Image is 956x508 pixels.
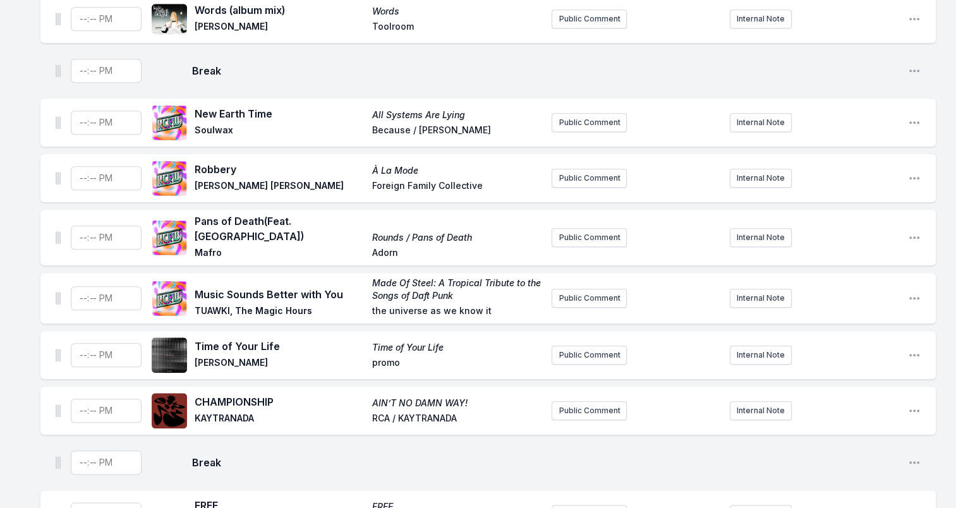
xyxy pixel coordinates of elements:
img: Drag Handle [56,456,61,469]
img: Drag Handle [56,116,61,129]
button: Public Comment [552,169,627,188]
img: Words [152,4,187,34]
img: All Systems Are Lying [152,105,187,140]
span: the universe as we know it [372,305,542,320]
button: Internal Note [730,289,792,308]
button: Internal Note [730,9,792,28]
input: Timestamp [71,59,142,83]
img: Drag Handle [56,349,61,361]
span: Made Of Steel: A Tropical Tribute to the Songs of Daft Punk [372,277,542,302]
img: Made Of Steel: A Tropical Tribute to the Songs of Daft Punk [152,281,187,316]
span: [PERSON_NAME] [PERSON_NAME] [195,179,365,195]
input: Timestamp [71,343,142,367]
span: Words [372,5,542,18]
span: Adorn [372,246,542,262]
button: Internal Note [730,401,792,420]
button: Open playlist item options [908,64,921,77]
img: Drag Handle [56,292,61,305]
span: Music Sounds Better with You [195,287,365,302]
span: Soulwax [195,124,365,139]
input: Timestamp [71,7,142,31]
button: Open playlist item options [908,404,921,417]
img: Drag Handle [56,231,61,244]
span: RCA / KAYTRANADA [372,412,542,427]
button: Open playlist item options [908,13,921,25]
span: Time of Your Life [372,341,542,354]
img: Drag Handle [56,172,61,184]
span: KAYTRANADA [195,412,365,427]
img: Drag Handle [56,13,61,25]
span: Break [192,63,898,78]
button: Public Comment [552,113,627,132]
button: Open playlist item options [908,231,921,244]
button: Open playlist item options [908,456,921,469]
button: Open playlist item options [908,292,921,305]
span: Rounds / Pans of Death [372,231,542,244]
button: Internal Note [730,228,792,247]
input: Timestamp [71,166,142,190]
span: Robbery [195,162,365,177]
img: Time of Your Life [152,337,187,373]
span: Because / [PERSON_NAME] [372,124,542,139]
span: promo [372,356,542,372]
button: Public Comment [552,346,627,365]
input: Timestamp [71,226,142,250]
span: [PERSON_NAME] [195,356,365,372]
img: À La Mode [152,160,187,196]
span: Time of Your Life [195,339,365,354]
img: Drag Handle [56,404,61,417]
span: All Systems Are Lying [372,109,542,121]
span: À La Mode [372,164,542,177]
button: Public Comment [552,401,627,420]
button: Public Comment [552,9,627,28]
img: Rounds / Pans of Death [152,220,187,255]
span: Foreign Family Collective [372,179,542,195]
span: Mafro [195,246,365,262]
span: Words (album mix) [195,3,365,18]
span: Break [192,455,898,470]
input: Timestamp [71,399,142,423]
button: Open playlist item options [908,172,921,184]
input: Timestamp [71,111,142,135]
button: Internal Note [730,346,792,365]
img: Drag Handle [56,64,61,77]
button: Internal Note [730,169,792,188]
input: Timestamp [71,286,142,310]
img: AIN’T NO DAMN WAY! [152,393,187,428]
button: Public Comment [552,289,627,308]
span: New Earth Time [195,106,365,121]
button: Public Comment [552,228,627,247]
span: [PERSON_NAME] [195,20,365,35]
span: CHAMPIONSHIP [195,394,365,409]
button: Open playlist item options [908,116,921,129]
span: TUAWKI, The Magic Hours [195,305,365,320]
input: Timestamp [71,451,142,475]
button: Internal Note [730,113,792,132]
span: Toolroom [372,20,542,35]
span: Pans of Death (Feat. [GEOGRAPHIC_DATA]) [195,214,365,244]
span: AIN’T NO DAMN WAY! [372,397,542,409]
button: Open playlist item options [908,349,921,361]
